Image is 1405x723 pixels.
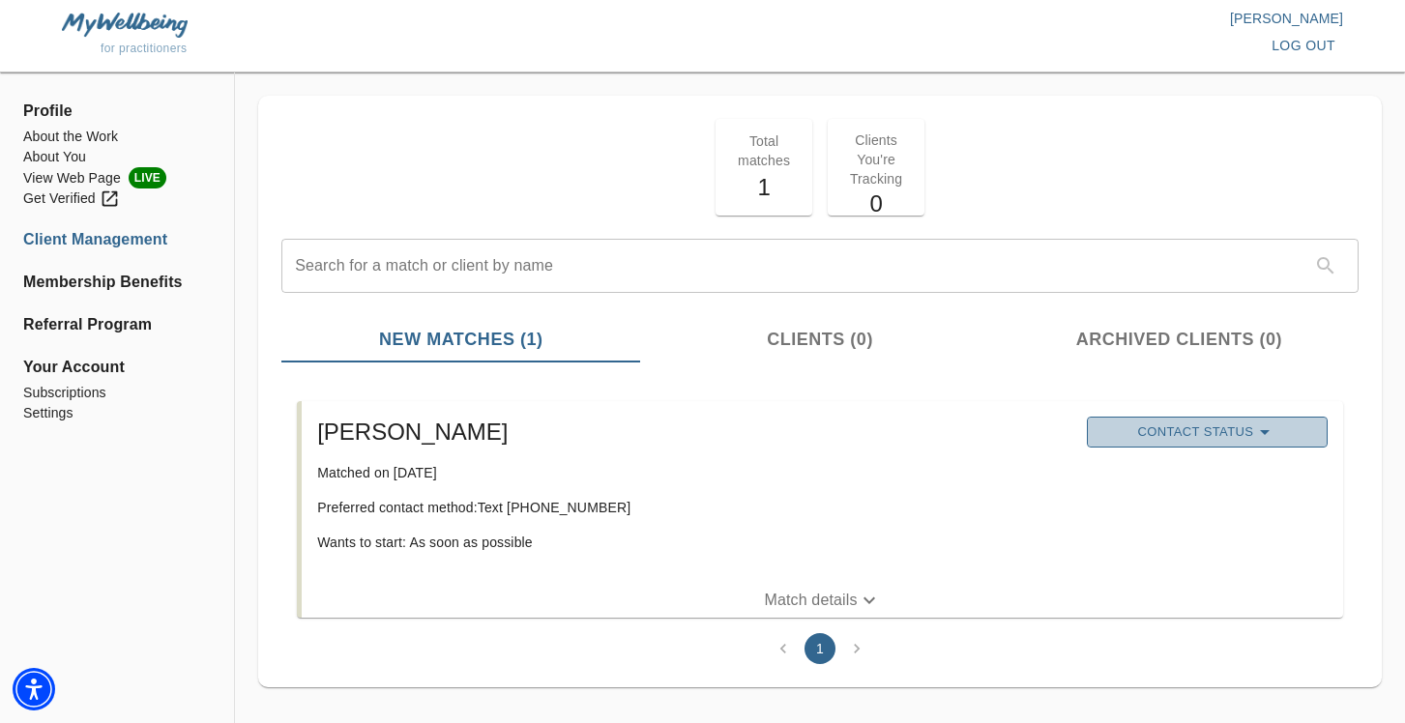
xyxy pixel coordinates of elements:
span: log out [1272,34,1335,58]
span: Archived Clients (0) [1011,327,1347,353]
button: page 1 [805,633,835,664]
span: Profile [23,100,211,123]
a: Referral Program [23,313,211,336]
a: View Web PageLIVE [23,167,211,188]
span: Contact Status [1097,420,1318,444]
p: Wants to start: As soon as possible [317,533,1071,552]
button: Contact Status [1087,417,1328,448]
a: Client Management [23,228,211,251]
a: Membership Benefits [23,271,211,294]
p: Matched on [DATE] [317,463,1071,482]
span: Your Account [23,356,211,379]
a: Get Verified [23,188,211,209]
button: Match details [302,583,1343,618]
div: Accessibility Menu [13,668,55,710]
div: Get Verified [23,188,120,209]
h5: 0 [839,188,913,219]
a: About the Work [23,127,211,147]
h5: [PERSON_NAME] [317,417,1071,448]
button: log out [1264,28,1343,64]
p: [PERSON_NAME] [703,9,1344,28]
nav: pagination navigation [765,633,875,664]
span: New Matches (1) [293,327,629,353]
span: LIVE [129,167,166,188]
h5: 1 [727,172,801,203]
p: Total matches [727,131,801,170]
img: MyWellbeing [62,13,188,37]
p: Preferred contact method: Text [PHONE_NUMBER] [317,498,1071,517]
span: for practitioners [101,42,188,55]
p: Clients You're Tracking [839,130,913,188]
p: Match details [764,589,857,612]
span: Clients (0) [652,327,987,353]
a: Settings [23,403,211,423]
li: View Web Page [23,167,211,188]
a: About You [23,147,211,167]
a: Subscriptions [23,383,211,403]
